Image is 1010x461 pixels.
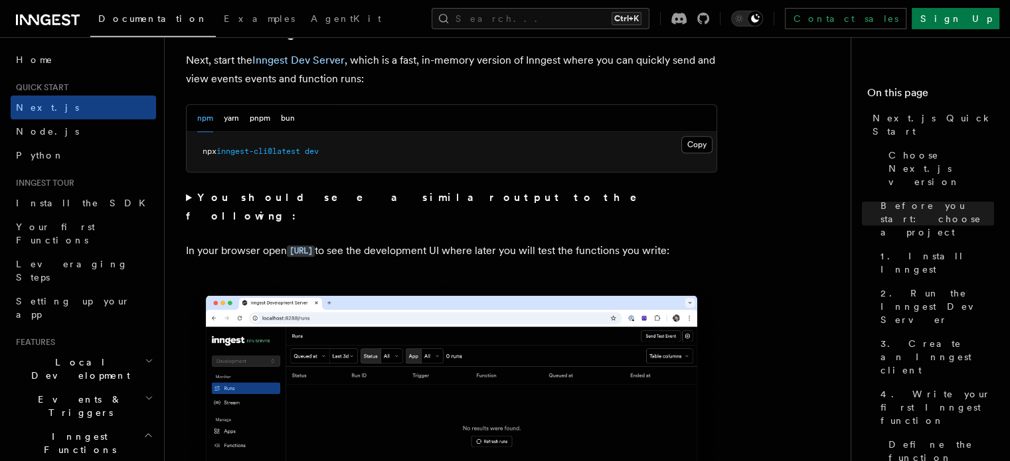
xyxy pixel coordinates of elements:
[11,96,156,119] a: Next.js
[11,337,55,348] span: Features
[305,147,319,156] span: dev
[186,191,655,222] strong: You should see a similar output to the following:
[912,8,999,29] a: Sign Up
[881,387,994,427] span: 4. Write your first Inngest function
[881,249,994,276] span: 1. Install Inngest
[16,53,53,66] span: Home
[16,259,128,283] span: Leveraging Steps
[11,289,156,326] a: Setting up your app
[250,105,270,132] button: pnpm
[16,150,64,161] span: Python
[883,143,994,194] a: Choose Next.js version
[11,191,156,215] a: Install the SDK
[867,106,994,143] a: Next.js Quick Start
[186,51,717,88] p: Next, start the , which is a fast, in-memory version of Inngest where you can quickly send and vi...
[311,13,381,24] span: AgentKit
[16,126,79,137] span: Node.js
[11,48,156,72] a: Home
[186,188,717,226] summary: You should see a similar output to the following:
[252,54,345,66] a: Inngest Dev Server
[16,102,79,113] span: Next.js
[303,4,389,36] a: AgentKit
[11,430,143,456] span: Inngest Functions
[867,85,994,106] h4: On this page
[681,136,713,153] button: Copy
[98,13,208,24] span: Documentation
[875,194,994,244] a: Before you start: choose a project
[16,222,95,245] span: Your first Functions
[186,241,717,261] p: In your browser open to see the development UI where later you will test the functions you write:
[16,198,153,208] span: Install the SDK
[281,105,295,132] button: bun
[11,252,156,289] a: Leveraging Steps
[873,111,994,138] span: Next.js Quick Start
[90,4,216,37] a: Documentation
[875,244,994,281] a: 1. Install Inngest
[432,8,649,29] button: Search...Ctrl+K
[11,356,145,382] span: Local Development
[881,287,994,326] span: 2. Run the Inngest Dev Server
[216,147,300,156] span: inngest-cli@latest
[287,244,315,257] a: [URL]
[881,199,994,239] span: Before you start: choose a project
[881,337,994,377] span: 3. Create an Inngest client
[875,332,994,382] a: 3. Create an Inngest client
[888,149,994,188] span: Choose Next.js version
[11,350,156,387] button: Local Development
[11,387,156,425] button: Events & Triggers
[11,393,145,419] span: Events & Triggers
[224,13,295,24] span: Examples
[197,105,213,132] button: npm
[224,105,239,132] button: yarn
[875,281,994,332] a: 2. Run the Inngest Dev Server
[16,296,130,320] span: Setting up your app
[11,119,156,143] a: Node.js
[875,382,994,432] a: 4. Write your first Inngest function
[11,143,156,167] a: Python
[287,245,315,257] code: [URL]
[11,178,74,188] span: Inngest tour
[203,147,216,156] span: npx
[612,12,641,25] kbd: Ctrl+K
[785,8,906,29] a: Contact sales
[216,4,303,36] a: Examples
[11,215,156,252] a: Your first Functions
[11,82,68,93] span: Quick start
[731,11,763,27] button: Toggle dark mode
